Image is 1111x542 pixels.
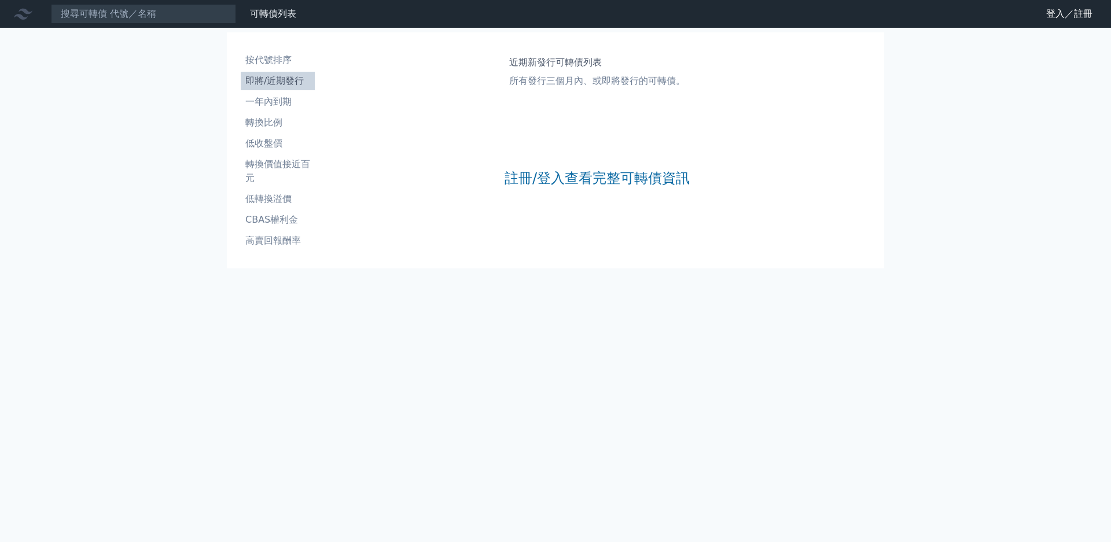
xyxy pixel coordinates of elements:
[241,134,315,153] a: 低收盤價
[241,155,315,187] a: 轉換價值接近百元
[241,116,315,130] li: 轉換比例
[241,192,315,206] li: 低轉換溢價
[241,74,315,88] li: 即將/近期發行
[241,137,315,150] li: 低收盤價
[509,74,685,88] p: 所有發行三個月內、或即將發行的可轉債。
[505,169,690,187] a: 註冊/登入查看完整可轉債資訊
[241,157,315,185] li: 轉換價值接近百元
[241,113,315,132] a: 轉換比例
[241,213,315,227] li: CBAS權利金
[241,72,315,90] a: 即將/近期發行
[250,8,296,19] a: 可轉債列表
[241,211,315,229] a: CBAS權利金
[241,53,315,67] li: 按代號排序
[51,4,236,24] input: 搜尋可轉債 代號／名稱
[241,231,315,250] a: 高賣回報酬率
[241,95,315,109] li: 一年內到期
[241,51,315,69] a: 按代號排序
[241,234,315,248] li: 高賣回報酬率
[509,56,685,69] h1: 近期新發行可轉債列表
[1037,5,1102,23] a: 登入／註冊
[241,93,315,111] a: 一年內到期
[241,190,315,208] a: 低轉換溢價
